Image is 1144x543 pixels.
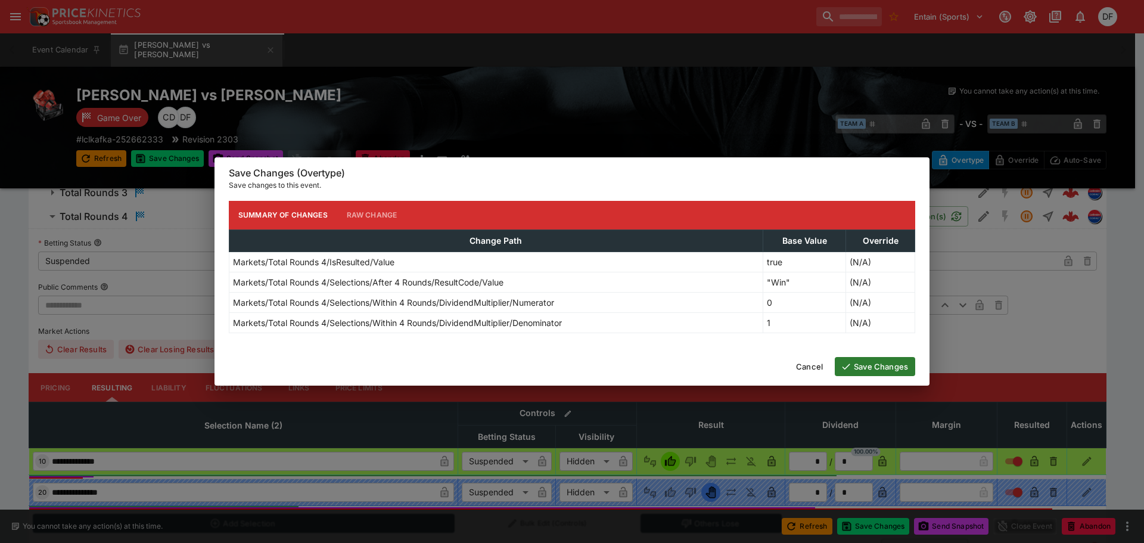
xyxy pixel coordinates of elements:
button: Cancel [789,357,830,376]
th: Change Path [229,229,763,252]
button: Save Changes [835,357,915,376]
p: Markets/Total Rounds 4/Selections/Within 4 Rounds/DividendMultiplier/Numerator [233,296,554,309]
p: Markets/Total Rounds 4/Selections/Within 4 Rounds/DividendMultiplier/Denominator [233,317,562,329]
button: Raw Change [337,201,407,229]
td: (N/A) [846,252,915,272]
p: Markets/Total Rounds 4/IsResulted/Value [233,256,394,268]
th: Base Value [763,229,846,252]
h6: Save Changes (Overtype) [229,167,915,179]
button: Summary of Changes [229,201,337,229]
td: 0 [763,292,846,312]
td: (N/A) [846,312,915,333]
td: "Win" [763,272,846,292]
td: true [763,252,846,272]
p: Markets/Total Rounds 4/Selections/After 4 Rounds/ResultCode/Value [233,276,503,288]
p: Save changes to this event. [229,179,915,191]
td: (N/A) [846,272,915,292]
td: (N/A) [846,292,915,312]
th: Override [846,229,915,252]
td: 1 [763,312,846,333]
